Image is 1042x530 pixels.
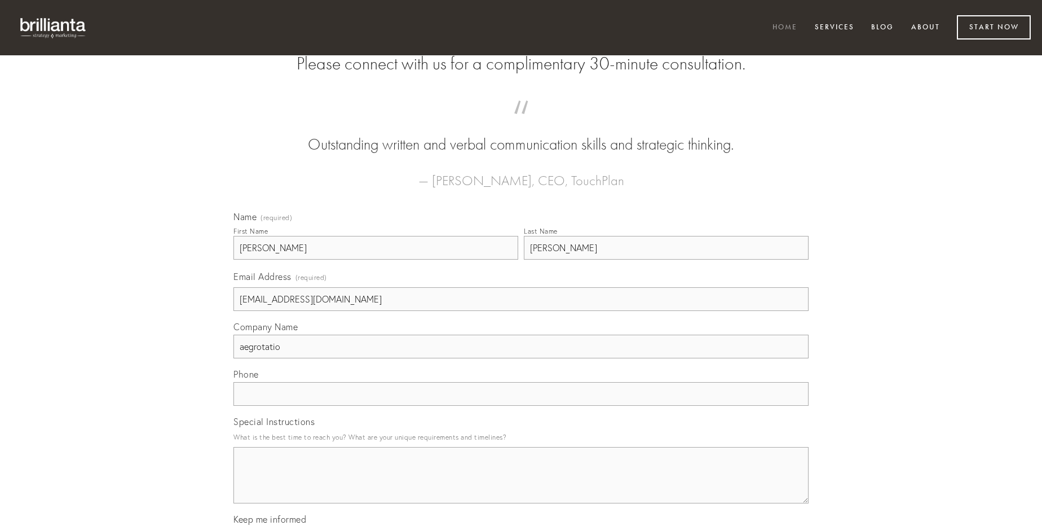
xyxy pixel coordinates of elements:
[251,112,791,156] blockquote: Outstanding written and verbal communication skills and strategic thinking.
[233,416,315,427] span: Special Instructions
[904,19,947,37] a: About
[295,270,327,285] span: (required)
[233,430,809,445] p: What is the best time to reach you? What are your unique requirements and timelines?
[233,53,809,75] h2: Please connect with us for a complimentary 30-minute consultation.
[251,156,791,192] figcaption: — [PERSON_NAME], CEO, TouchPlan
[260,214,292,221] span: (required)
[233,514,306,525] span: Keep me informed
[233,227,268,235] div: First Name
[233,211,257,222] span: Name
[864,19,901,37] a: Blog
[233,321,298,332] span: Company Name
[11,11,96,44] img: brillianta - research, strategy, marketing
[765,19,805,37] a: Home
[233,369,259,380] span: Phone
[957,15,1031,40] a: Start Now
[524,227,558,235] div: Last Name
[807,19,862,37] a: Services
[251,112,791,134] span: “
[233,271,292,282] span: Email Address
